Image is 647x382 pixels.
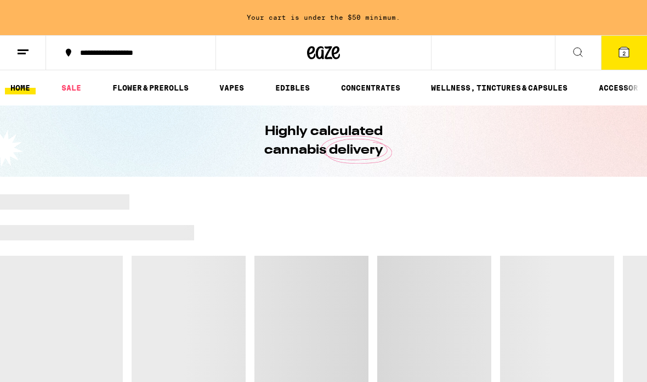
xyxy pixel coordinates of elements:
[233,122,414,160] h1: Highly calculated cannabis delivery
[56,81,87,94] a: SALE
[601,36,647,70] button: 2
[107,81,194,94] a: FLOWER & PREROLLS
[270,81,315,94] a: EDIBLES
[5,81,36,94] a: HOME
[214,81,249,94] a: VAPES
[622,50,626,57] span: 2
[425,81,573,94] a: WELLNESS, TINCTURES & CAPSULES
[336,81,406,94] a: CONCENTRATES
